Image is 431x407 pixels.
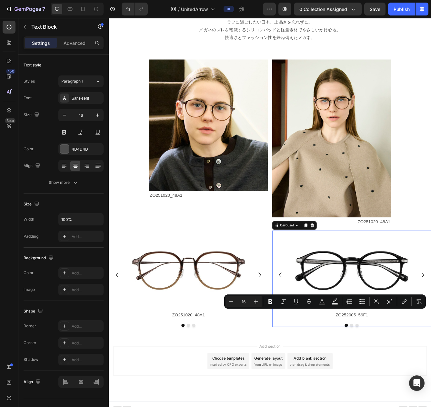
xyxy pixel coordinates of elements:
div: Show more [49,179,79,186]
div: Align [24,378,42,386]
div: Add... [72,340,102,346]
div: Add... [72,287,102,293]
div: Font [24,95,32,101]
button: Dot [296,367,300,371]
button: Carousel Back Arrow [1,299,19,317]
div: Align [24,162,42,170]
div: Rich Text Editor. Editing area: main [23,351,168,362]
span: 0 collection assigned [299,6,347,13]
div: Carousel [204,246,223,252]
p: ラフに過ごしたい日も、上品さを忘れずに。 [1,0,386,10]
img: gempages_515660372875674871-bb1627be-9da7-462d-bebf-759231c9cfde.jpg [219,255,364,352]
div: Size [24,111,41,119]
button: Dot [290,367,294,371]
div: Rich Text Editor. Editing area: main [219,351,364,362]
button: 7 [3,3,48,15]
iframe: Design area [109,18,431,407]
div: Undo/Redo [122,3,148,15]
div: Corner [24,340,36,346]
div: Image [24,287,35,293]
div: 450 [6,69,15,74]
p: ZO252005_56F1 [220,352,363,361]
p: ZO251020_48A1 [49,208,190,218]
button: Carousel Next Arrow [368,299,386,317]
div: Shadow [24,357,38,362]
button: Carousel Next Arrow [172,299,190,317]
p: 7 [42,5,45,13]
p: Settings [32,40,50,46]
button: Dot [87,367,91,371]
div: Color [24,270,34,276]
img: gempages_515660372875674871-ce0ee880-9942-4a6f-a6e6-a4c4a658883f.jpg [23,255,168,352]
div: Width [24,216,34,222]
div: Shape [24,307,44,316]
img: gempages_515660372875674871-424a9b17-47cd-47f5-8470-c1fa4a920a7d.jpg [48,50,191,208]
p: メガネのズレを軽減するシリコンパッドと軽量素材でやさしいかけ心地。 [1,10,386,19]
div: 4D4D4D [72,146,102,152]
p: Advanced [64,40,85,46]
span: Save [370,6,380,12]
p: ZO251020_48A1 [24,352,167,361]
button: 0 collection assigned [294,3,362,15]
div: Sans-serif [72,95,102,101]
img: gempages_515660372875674871-ecf6b16a-de73-4a37-aca6-58356ab3ba87.jpg [196,50,339,239]
p: 快適さとファッション性を兼ね備えたメガネ。 [1,19,386,28]
button: Save [364,3,386,15]
button: Dot [100,367,104,371]
p: ZO251020_48A1 [197,240,338,249]
span: Paragraph 1 [61,78,83,84]
span: UnitedArrow [181,6,208,13]
div: Text style [24,62,41,68]
div: Open Intercom Messenger [409,375,425,391]
div: Beta [5,118,15,123]
button: Dot [94,367,97,371]
div: Background [24,254,55,263]
div: Add... [72,323,102,329]
button: Dot [283,367,287,371]
span: Add section [178,391,209,397]
button: Paragraph 1 [58,75,104,87]
button: Carousel Back Arrow [197,299,215,317]
input: Auto [59,213,103,225]
div: Border [24,323,36,329]
div: Publish [394,6,410,13]
div: Add... [72,270,102,276]
p: Text Block [31,23,86,31]
div: Styles [24,78,35,84]
span: / [178,6,180,13]
div: Add... [72,234,102,240]
div: Color [24,146,34,152]
button: Show more [24,177,104,188]
div: Padding [24,233,38,239]
button: Publish [388,3,415,15]
div: Add... [72,357,102,363]
div: Editor contextual toolbar [224,294,426,309]
div: Size [24,200,41,209]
